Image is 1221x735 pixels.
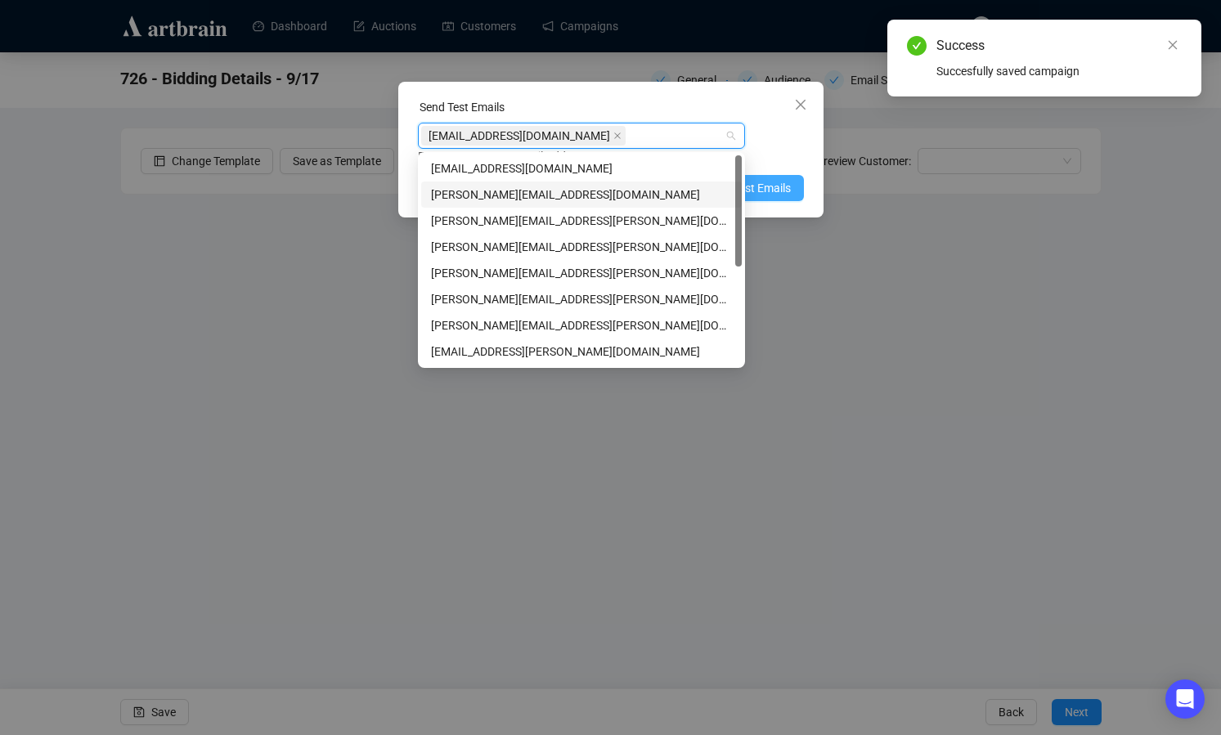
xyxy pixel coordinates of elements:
div: [PERSON_NAME][EMAIL_ADDRESS][PERSON_NAME][DOMAIN_NAME] [431,264,732,282]
div: bobby.livingston@rrauction.com [421,208,742,234]
div: [EMAIL_ADDRESS][PERSON_NAME][DOMAIN_NAME] [431,343,732,361]
label: Send Test Emails [420,101,505,114]
div: sarina.carlo@rrauction.com [421,155,742,182]
div: matt.klein@rrauction.com [421,338,742,365]
div: Open Intercom Messenger [1165,679,1205,719]
div: brooke.kennedy@rrauction.com [421,286,742,312]
span: check-circle [907,36,927,56]
span: close [1167,39,1178,51]
div: [EMAIL_ADDRESS][DOMAIN_NAME] [431,159,732,177]
span: sarina@rrauction.com [421,126,626,146]
div: Succesfully saved campaign [936,62,1182,80]
div: [PERSON_NAME][EMAIL_ADDRESS][PERSON_NAME][DOMAIN_NAME] [431,316,732,334]
a: Close [1164,36,1182,54]
span: Send Test Emails [706,179,791,197]
span: [EMAIL_ADDRESS][DOMAIN_NAME] [429,127,610,145]
div: [PERSON_NAME][EMAIL_ADDRESS][DOMAIN_NAME] [431,186,732,204]
div: Success [936,36,1182,56]
div: bobby.eaton@rrauction.com [421,312,742,338]
div: bob.eaton@rrauction.com [421,260,742,286]
span: close [794,98,807,111]
div: rebecca.e@artbrain.co [421,182,742,208]
div: [PERSON_NAME][EMAIL_ADDRESS][PERSON_NAME][DOMAIN_NAME] [431,212,732,230]
div: [PERSON_NAME][EMAIL_ADDRESS][PERSON_NAME][DOMAIN_NAME] [431,290,732,308]
div: dan.mccarthy@rrauction.com [421,234,742,260]
div: [PERSON_NAME][EMAIL_ADDRESS][PERSON_NAME][DOMAIN_NAME] [431,238,732,256]
button: Close [788,92,814,118]
span: close [613,132,622,140]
